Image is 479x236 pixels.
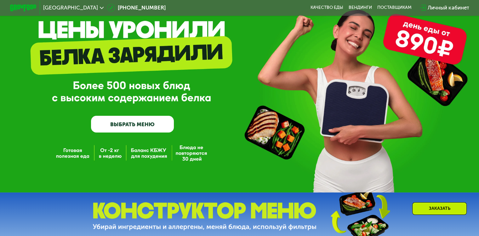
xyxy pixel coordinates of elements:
[311,5,343,10] a: Качество еды
[377,5,412,10] div: поставщикам
[107,4,166,12] a: [PHONE_NUMBER]
[428,4,469,12] div: Личный кабинет
[412,202,467,215] div: Заказать
[91,116,174,133] a: ВЫБРАТЬ МЕНЮ
[43,5,98,10] span: [GEOGRAPHIC_DATA]
[349,5,372,10] a: Вендинги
